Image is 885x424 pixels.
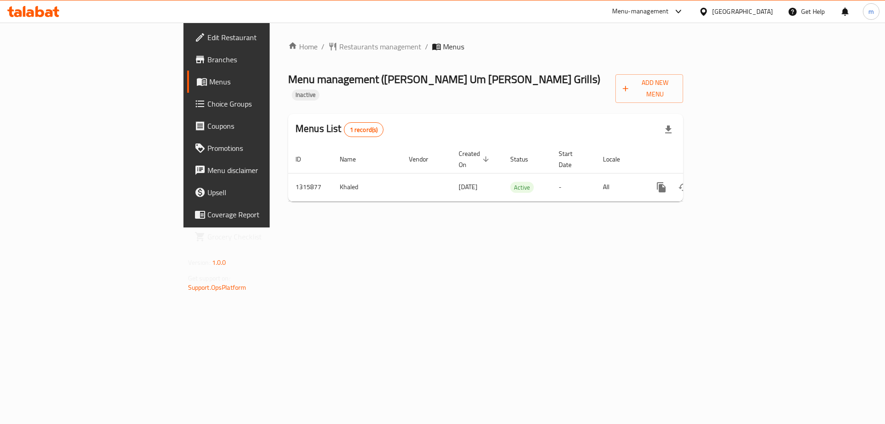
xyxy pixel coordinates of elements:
span: Name [340,154,368,165]
a: Restaurants management [328,41,421,52]
span: 1 record(s) [344,125,383,134]
span: Choice Groups [207,98,324,109]
span: Edit Restaurant [207,32,324,43]
button: Add New Menu [615,74,684,103]
a: Grocery Checklist [187,226,331,248]
a: Promotions [187,137,331,159]
a: Menu disclaimer [187,159,331,181]
span: Add New Menu [623,77,676,100]
button: Change Status [673,176,695,198]
button: more [650,176,673,198]
a: Branches [187,48,331,71]
div: Menu-management [612,6,669,17]
table: enhanced table [288,145,746,202]
a: Coverage Report [187,203,331,226]
span: Menu management ( [PERSON_NAME] Um [PERSON_NAME] Grills ) [288,69,600,90]
span: Locale [603,154,632,165]
a: Edit Restaurant [187,26,331,48]
td: - [551,173,596,201]
td: All [596,173,643,201]
a: Coupons [187,115,331,137]
span: [DATE] [459,181,478,193]
li: / [425,41,428,52]
nav: breadcrumb [288,41,683,52]
h2: Menus List [295,122,383,137]
td: Khaled [332,173,401,201]
span: Active [510,182,534,193]
th: Actions [643,145,746,173]
span: Vendor [409,154,440,165]
span: Status [510,154,540,165]
span: Promotions [207,143,324,154]
span: Menu disclaimer [207,165,324,176]
span: ID [295,154,313,165]
div: Export file [657,119,679,141]
span: Version: [188,257,211,269]
span: Upsell [207,187,324,198]
span: Start Date [559,148,584,170]
a: Support.OpsPlatform [188,281,247,293]
span: Coverage Report [207,209,324,220]
span: Grocery Checklist [207,231,324,242]
span: Coupons [207,120,324,131]
div: Total records count [344,122,384,137]
span: Branches [207,54,324,65]
a: Menus [187,71,331,93]
span: m [868,6,874,17]
a: Upsell [187,181,331,203]
div: [GEOGRAPHIC_DATA] [712,6,773,17]
span: Restaurants management [339,41,421,52]
span: Created On [459,148,492,170]
span: 1.0.0 [212,257,226,269]
span: Menus [443,41,464,52]
span: Menus [209,76,324,87]
span: Get support on: [188,272,230,284]
a: Choice Groups [187,93,331,115]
